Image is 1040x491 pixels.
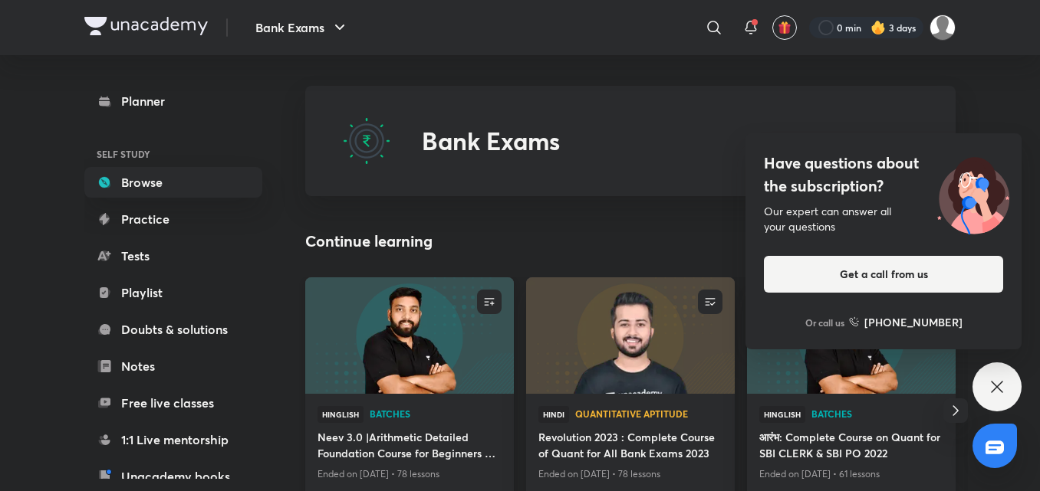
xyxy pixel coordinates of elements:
[84,17,208,35] img: Company Logo
[84,351,262,381] a: Notes
[764,152,1003,198] h4: Have questions about the subscription?
[370,409,502,418] span: Batches
[759,406,805,423] span: Hinglish
[864,314,963,330] h6: [PHONE_NUMBER]
[84,314,262,345] a: Doubts & solutions
[84,424,262,455] a: 1:1 Live mentorship
[84,388,262,418] a: Free live classes
[811,409,943,420] a: Batches
[84,241,262,271] a: Tests
[772,15,797,40] button: avatar
[575,409,722,420] a: Quantitative Aptitude
[84,86,262,116] a: Planner
[538,429,722,464] a: Revolution 2023 : Complete Course of Quant for All Bank Exams 2023
[318,406,364,423] span: Hinglish
[318,429,502,464] a: Neev 3.0 |Arithmetic Detailed Foundation Course for Beginners All Bank Exam 2025
[246,12,358,43] button: Bank Exams
[764,256,1003,293] button: Get a call from us
[811,409,943,418] span: Batches
[759,464,943,484] p: Ended on [DATE] • 61 lessons
[871,20,886,35] img: streak
[305,230,433,253] h2: Continue learning
[84,141,262,167] h6: SELF STUDY
[930,15,956,41] img: Anjali
[84,17,208,39] a: Company Logo
[342,116,391,165] img: Bank Exams
[575,409,722,418] span: Quantitative Aptitude
[925,152,1022,234] img: ttu_illustration_new.svg
[526,277,735,394] a: new-thumbnail
[422,126,560,155] h2: Bank Exams
[84,204,262,234] a: Practice
[84,167,262,198] a: Browse
[759,429,943,464] a: आरंभ: Complete Course on Quant for SBI CLERK & SBI PO 2022
[538,464,722,484] p: Ended on [DATE] • 78 lessons
[764,204,1003,234] div: Our expert can answer all your questions
[318,464,502,484] p: Ended on [DATE] • 78 lessons
[778,21,792,34] img: avatar
[849,314,963,330] a: [PHONE_NUMBER]
[303,276,515,394] img: new-thumbnail
[370,409,502,420] a: Batches
[305,277,514,394] a: new-thumbnail
[805,316,844,329] p: Or call us
[84,277,262,308] a: Playlist
[538,406,569,423] span: Hindi
[524,276,736,394] img: new-thumbnail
